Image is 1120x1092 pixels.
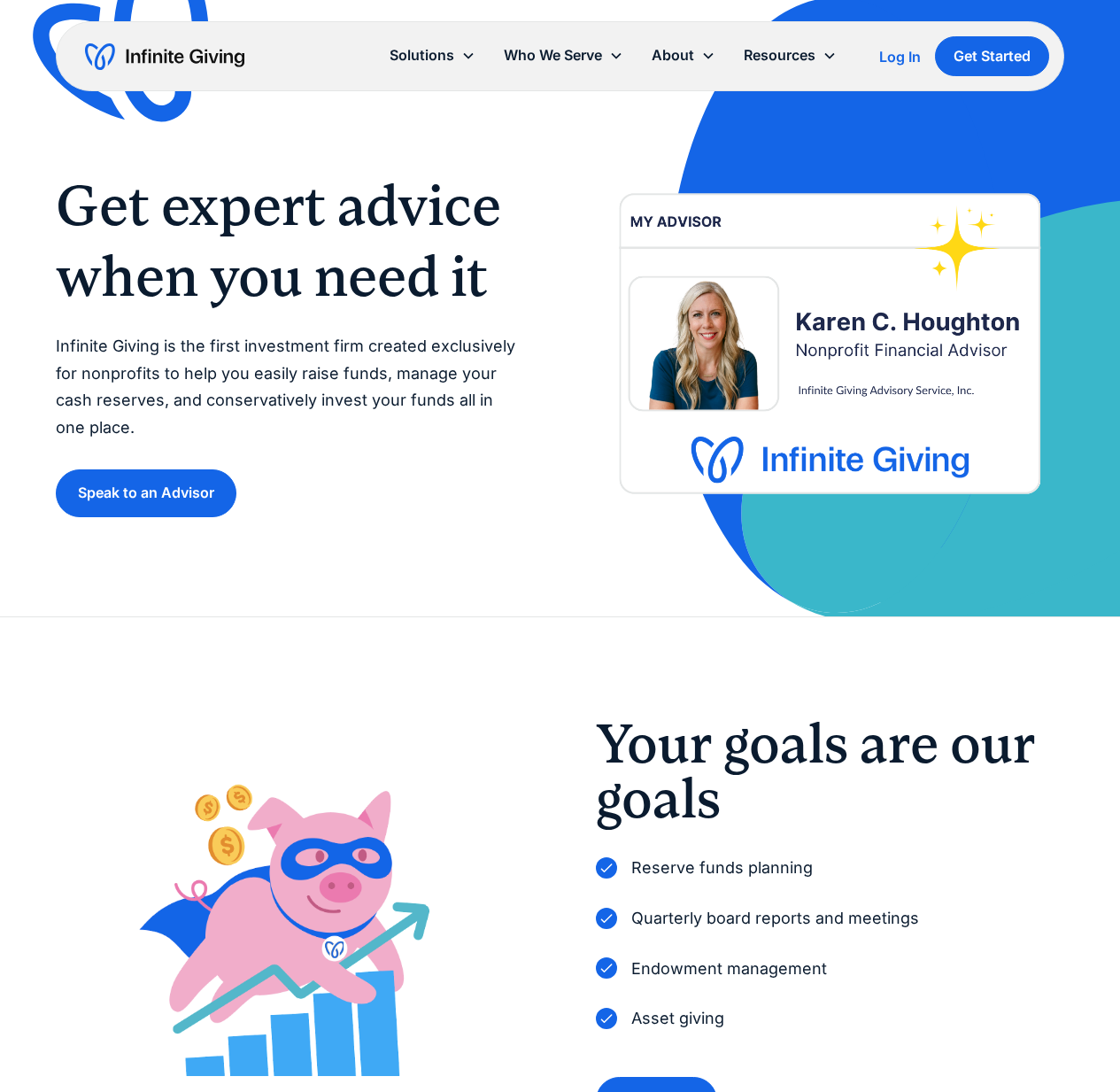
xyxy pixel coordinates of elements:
[375,36,490,74] div: Solutions
[637,36,730,74] div: About
[744,43,815,67] div: Resources
[490,36,637,74] div: Who We Serve
[631,956,827,983] p: Endowment management
[85,43,244,71] a: home
[631,905,919,933] p: Quarterly board reports and meetings
[390,43,454,67] div: Solutions
[631,855,813,882] p: Reserve funds planning
[56,469,236,516] a: Speak to an Advisor
[879,50,921,64] div: Log In
[504,43,602,67] div: Who We Serve
[879,46,921,67] a: Log In
[596,716,1064,827] h2: Your goals are our goals
[56,333,524,441] p: Infinite Giving is the first investment firm created exclusively for nonprofits to help you easil...
[935,36,1049,76] a: Get Started
[652,43,694,67] div: About
[56,170,524,312] h1: Get expert advice when you need it
[631,1005,724,1033] p: Asset giving
[730,36,851,74] div: Resources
